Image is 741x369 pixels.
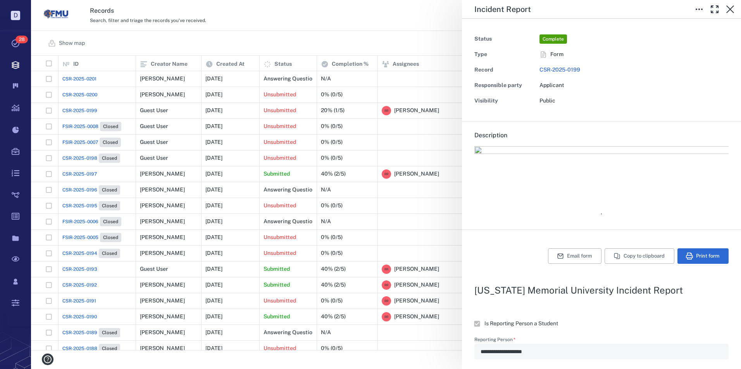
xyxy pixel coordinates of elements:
[484,320,558,328] span: Is Reporting Person a Student
[11,11,20,20] p: D
[605,248,674,264] button: Copy to clipboard
[548,248,601,264] button: Email form
[707,2,722,17] button: Toggle Fullscreen
[6,6,247,13] body: Rich Text Area. Press ALT-0 for help.
[474,131,729,140] h6: Description
[474,337,729,344] label: Reporting Person
[539,82,564,88] span: Applicant
[541,36,565,43] span: Complete
[474,65,536,75] div: Record
[474,49,536,60] div: Type
[474,80,536,91] div: Responsible party
[539,97,555,104] span: Public
[474,146,729,217] p: .
[474,285,729,295] h2: [US_STATE] Memorial University Incident Report
[474,344,729,359] div: Reporting Person
[677,248,729,264] button: Print form
[474,34,536,44] div: Status
[691,2,707,17] button: Toggle to Edit Boxes
[550,51,564,58] span: Form
[16,36,28,43] span: 28
[474,5,531,14] h5: Incident Report
[539,67,580,73] a: CSR-2025-0199
[17,5,33,12] span: Help
[474,96,536,106] div: Visibility
[722,2,738,17] button: Close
